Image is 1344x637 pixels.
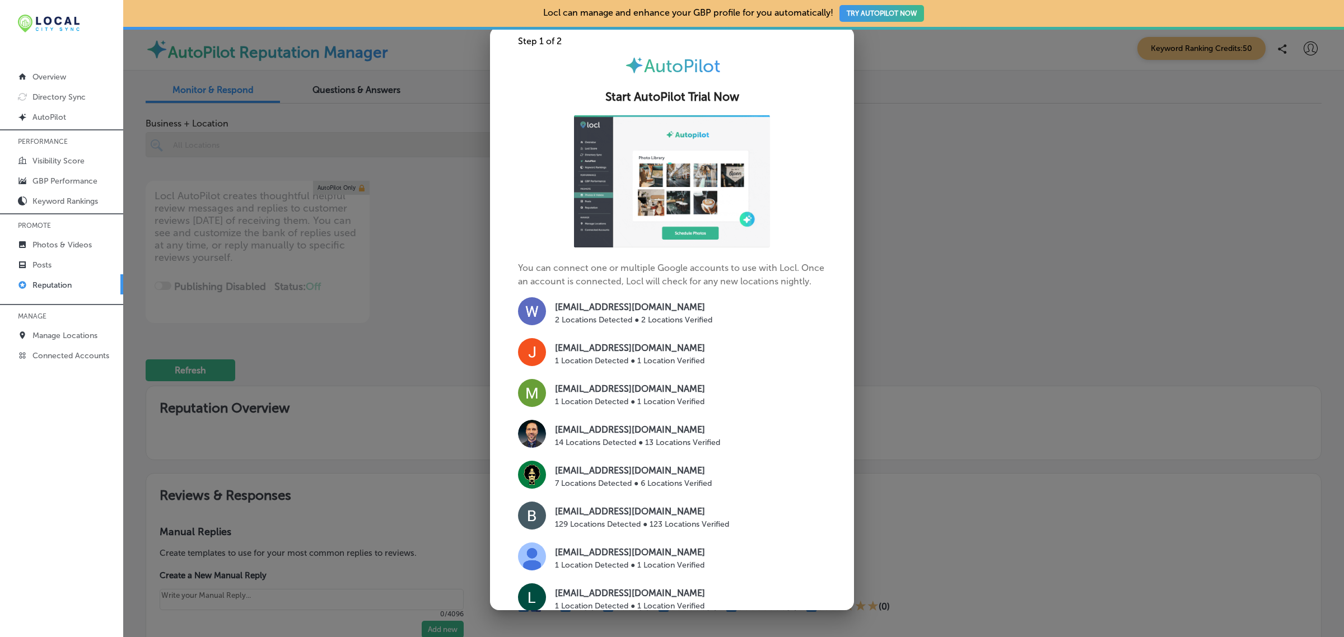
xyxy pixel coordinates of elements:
p: Manage Locations [32,331,97,340]
p: 129 Locations Detected ● 123 Locations Verified [555,518,729,530]
p: [EMAIL_ADDRESS][DOMAIN_NAME] [555,423,720,437]
p: 7 Locations Detected ● 6 Locations Verified [555,477,712,489]
p: 1 Location Detected ● 1 Location Verified [555,355,705,367]
p: Overview [32,72,66,82]
img: autopilot-icon [624,55,644,75]
p: 1 Location Detected ● 1 Location Verified [555,600,705,612]
img: ap-gif [574,115,770,248]
p: Visibility Score [32,156,85,166]
img: 12321ecb-abad-46dd-be7f-2600e8d3409flocal-city-sync-logo-rectangle.png [18,15,80,32]
p: GBP Performance [32,176,97,186]
p: Connected Accounts [32,351,109,360]
p: [EMAIL_ADDRESS][DOMAIN_NAME] [555,382,705,396]
p: [EMAIL_ADDRESS][DOMAIN_NAME] [555,301,712,314]
p: [EMAIL_ADDRESS][DOMAIN_NAME] [555,587,705,600]
h2: Start AutoPilot Trial Now [503,90,841,104]
p: 2 Locations Detected ● 2 Locations Verified [555,314,712,326]
button: TRY AUTOPILOT NOW [839,5,924,22]
p: Keyword Rankings [32,196,98,206]
span: AutoPilot [644,55,720,77]
p: [EMAIL_ADDRESS][DOMAIN_NAME] [555,546,705,559]
p: Posts [32,260,52,270]
p: Photos & Videos [32,240,92,250]
p: 14 Locations Detected ● 13 Locations Verified [555,437,720,448]
p: AutoPilot [32,113,66,122]
p: 1 Location Detected ● 1 Location Verified [555,559,705,571]
p: [EMAIL_ADDRESS][DOMAIN_NAME] [555,341,705,355]
p: Directory Sync [32,92,86,102]
p: 1 Location Detected ● 1 Location Verified [555,396,705,408]
p: [EMAIL_ADDRESS][DOMAIN_NAME] [555,505,729,518]
div: Step 1 of 2 [490,36,854,46]
p: [EMAIL_ADDRESS][DOMAIN_NAME] [555,464,712,477]
p: Reputation [32,280,72,290]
